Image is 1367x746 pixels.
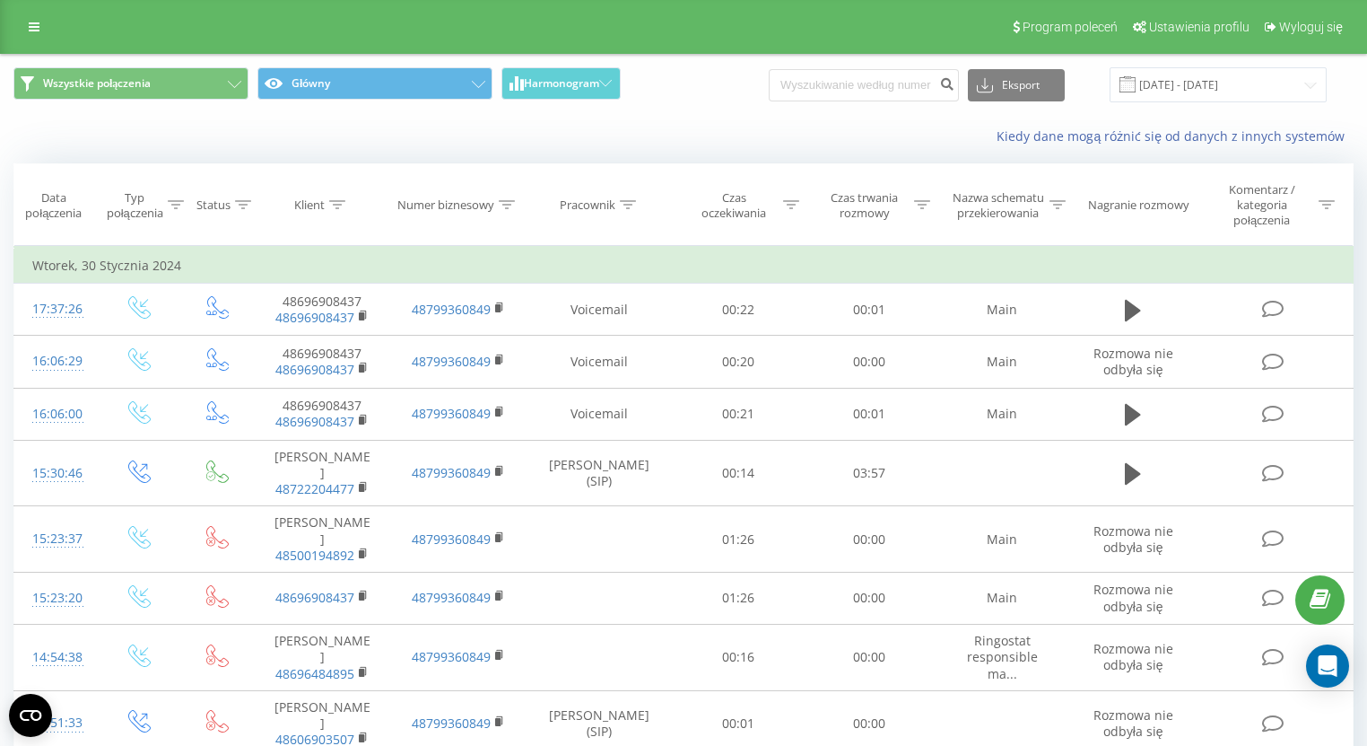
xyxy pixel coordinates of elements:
[412,464,491,481] a: 48799360849
[32,456,80,491] div: 15:30:46
[257,67,492,100] button: Główny
[43,76,151,91] span: Wszystkie połączenia
[196,197,231,213] div: Status
[397,197,494,213] div: Numer biznesowy
[673,284,804,336] td: 00:22
[412,648,491,665] a: 48799360849
[501,67,621,100] button: Harmonogram
[527,388,673,440] td: Voicemail
[275,547,354,564] a: 48500194892
[935,388,1071,440] td: Main
[32,706,80,741] div: 14:51:33
[1306,645,1349,688] div: Open Intercom Messenger
[673,336,804,388] td: 00:20
[673,388,804,440] td: 00:21
[1093,522,1173,556] span: Rozmowa nie odbyła się
[935,336,1071,388] td: Main
[13,67,248,100] button: Wszystkie połączenia
[527,440,673,506] td: [PERSON_NAME] (SIP)
[1088,197,1189,213] div: Nagranie rozmowy
[275,413,354,430] a: 48696908437
[107,190,163,221] div: Typ połączenia
[255,440,391,506] td: [PERSON_NAME]
[412,715,491,732] a: 48799360849
[255,336,391,388] td: 48696908437
[412,301,491,318] a: 48799360849
[1093,640,1173,673] span: Rozmowa nie odbyła się
[997,127,1354,145] a: Kiedy dane mogą różnić się od danych z innych systemów
[412,405,491,422] a: 48799360849
[294,197,325,213] div: Klient
[412,531,491,548] a: 48799360849
[689,190,779,221] div: Czas oczekiwania
[9,694,52,737] button: Open CMP widget
[967,632,1038,681] span: Ringostat responsible ma...
[560,197,615,213] div: Pracownik
[255,284,391,336] td: 48696908437
[1149,20,1249,34] span: Ustawienia profilu
[1023,20,1118,34] span: Program poleceń
[1093,345,1173,378] span: Rozmowa nie odbyła się
[804,440,935,506] td: 03:57
[275,589,354,606] a: 48696908437
[804,388,935,440] td: 00:01
[32,397,80,432] div: 16:06:00
[673,440,804,506] td: 00:14
[32,640,80,675] div: 14:54:38
[951,190,1046,221] div: Nazwa schematu przekierowania
[412,353,491,370] a: 48799360849
[804,506,935,573] td: 00:00
[524,77,599,90] span: Harmonogram
[255,625,391,691] td: [PERSON_NAME]
[968,69,1065,101] button: Eksport
[935,572,1071,624] td: Main
[1093,707,1173,740] span: Rozmowa nie odbyła się
[32,292,80,327] div: 17:37:26
[804,336,935,388] td: 00:00
[14,190,93,221] div: Data połączenia
[527,336,673,388] td: Voicemail
[1279,20,1343,34] span: Wyloguj się
[255,388,391,440] td: 48696908437
[275,309,354,326] a: 48696908437
[804,572,935,624] td: 00:00
[275,480,354,497] a: 48722204477
[14,248,1354,284] td: Wtorek, 30 Stycznia 2024
[1209,182,1314,228] div: Komentarz / kategoria połączenia
[412,589,491,606] a: 48799360849
[527,284,673,336] td: Voicemail
[769,69,959,101] input: Wyszukiwanie według numeru
[935,284,1071,336] td: Main
[673,625,804,691] td: 00:16
[1093,581,1173,614] span: Rozmowa nie odbyła się
[673,572,804,624] td: 01:26
[804,625,935,691] td: 00:00
[32,522,80,557] div: 15:23:37
[32,344,80,379] div: 16:06:29
[275,361,354,378] a: 48696908437
[935,506,1071,573] td: Main
[255,506,391,573] td: [PERSON_NAME]
[32,581,80,616] div: 15:23:20
[275,665,354,682] a: 48696484895
[673,506,804,573] td: 01:26
[804,284,935,336] td: 00:01
[820,190,910,221] div: Czas trwania rozmowy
